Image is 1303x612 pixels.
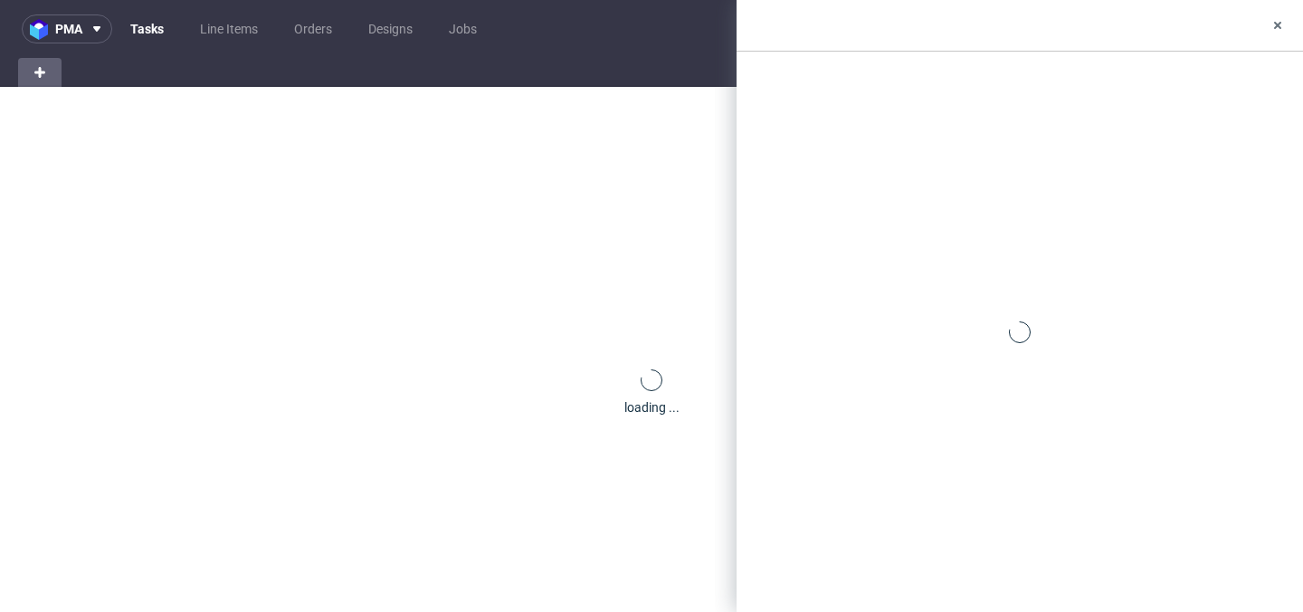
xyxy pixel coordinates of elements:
img: logo [30,19,55,40]
button: pma [22,14,112,43]
div: loading ... [624,398,680,416]
a: Orders [283,14,343,43]
span: pma [55,23,82,35]
a: Jobs [438,14,488,43]
a: Line Items [189,14,269,43]
a: Tasks [119,14,175,43]
a: Designs [357,14,423,43]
